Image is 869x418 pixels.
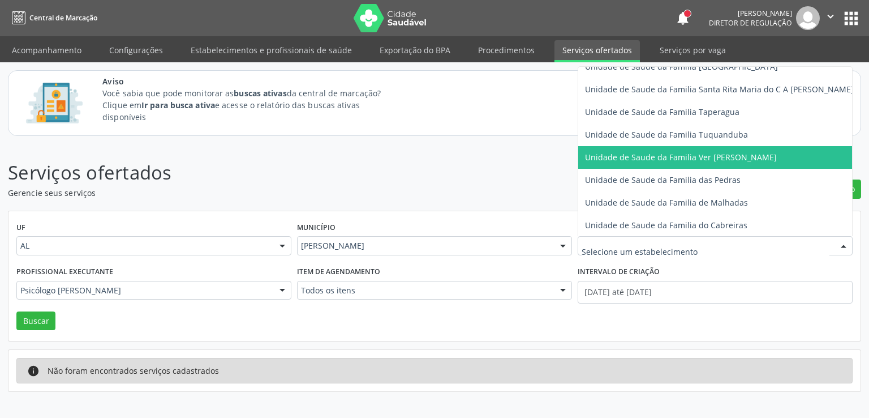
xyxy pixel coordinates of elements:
a: Serviços por vaga [652,40,734,60]
a: Configurações [101,40,171,60]
a: Serviços ofertados [554,40,640,62]
button: apps [841,8,861,28]
span: Unidade de Saude da Familia Santa Rita Maria do C A [PERSON_NAME] [585,84,854,95]
span: Diretor de regulação [709,18,792,28]
a: Exportação do BPA [372,40,458,60]
span: Unidade de Saude da Familia Taperagua [585,106,739,117]
span: AL [20,240,268,251]
p: Gerencie seus serviços [8,187,605,199]
span: Unidade de Saude da Familia Tuquanduba [585,129,748,140]
label: UF [16,219,25,237]
span: Central de Marcação [29,13,97,23]
button: Buscar [16,312,55,331]
span: Todos os itens [301,285,549,296]
i: info [27,365,40,377]
a: Acompanhamento [4,40,89,60]
img: img [796,6,820,30]
button:  [820,6,841,30]
label: Município [297,219,335,237]
p: Você sabia que pode monitorar as da central de marcação? Clique em e acesse o relatório das busca... [102,87,402,123]
strong: Ir para busca ativa [141,100,215,110]
span: Unidade de Saude da Familia de Malhadas [585,197,748,208]
label: Intervalo de criação [578,263,660,281]
input: Selecione um intervalo [578,281,853,304]
span: Unidade de Saude da Familia Ver [PERSON_NAME] [585,152,777,163]
span: Unidade de Saude da Familia das Pedras [585,174,741,185]
p: Serviços ofertados [8,159,605,187]
span: Aviso [102,75,402,87]
i:  [824,10,837,23]
label: Item de agendamento [297,263,380,281]
div: Não foram encontrados serviços cadastrados [48,365,219,377]
button: notifications [675,10,691,26]
strong: buscas ativas [234,88,286,99]
span: [PERSON_NAME] [301,240,549,251]
span: Psicólogo [PERSON_NAME] [20,285,268,296]
div: [PERSON_NAME] [709,8,792,18]
span: Unidade de Saude da Familia do Cabreiras [585,220,747,231]
a: Central de Marcação [8,8,97,27]
span: Unidade de Saude da Familia [GEOGRAPHIC_DATA] [585,61,778,72]
a: Estabelecimentos e profissionais de saúde [183,40,360,60]
label: Profissional executante [16,263,113,281]
input: Selecione um estabelecimento [582,240,829,263]
img: Imagem de CalloutCard [22,78,87,129]
a: Procedimentos [470,40,543,60]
